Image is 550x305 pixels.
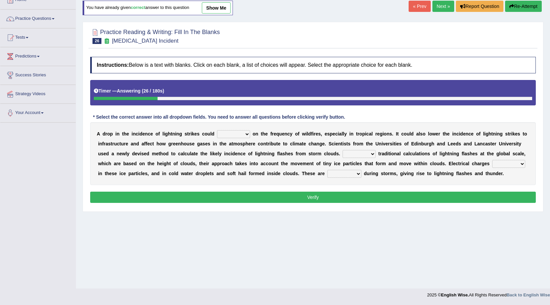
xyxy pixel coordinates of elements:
h5: Timer — [94,89,164,94]
b: e [515,131,518,136]
b: e [396,141,399,146]
b: i [511,131,512,136]
b: f [102,141,104,146]
b: c [258,141,261,146]
b: o [429,131,432,136]
b: t [394,141,395,146]
b: t [187,131,189,136]
b: s [327,131,330,136]
b: u [274,141,276,146]
b: n [176,131,179,136]
a: Your Account [0,104,76,120]
b: e [451,141,453,146]
b: i [349,131,350,136]
b: i [343,141,344,146]
b: E [411,141,414,146]
b: l [210,131,212,136]
b: e [192,141,195,146]
b: s [189,141,192,146]
b: s [108,141,111,146]
b: r [105,131,107,136]
b: n [178,141,181,146]
b: l [371,131,373,136]
b: s [202,141,205,146]
a: Back to English Wise [507,292,550,297]
h4: Below is a text with blanks. Click on each blank, a list of choices will appear. Select the appro... [90,57,536,73]
b: p [243,141,246,146]
b: u [279,131,282,136]
b: d [212,131,215,136]
b: m [233,141,237,146]
b: , [321,131,322,136]
b: c [309,141,311,146]
b: d [308,131,311,136]
b: e [453,141,456,146]
b: g [179,131,182,136]
b: e [385,141,388,146]
b: e [278,141,280,146]
b: n [284,131,287,136]
b: i [392,141,394,146]
b: e [315,131,318,136]
b: w [432,131,436,136]
b: i [270,141,271,146]
button: Verify [90,192,536,203]
b: a [369,131,372,136]
b: c [456,131,459,136]
b: e [147,141,150,146]
b: h [367,141,370,146]
b: e [150,131,153,136]
b: s [240,141,243,146]
b: s [318,131,321,136]
b: e [173,141,176,146]
b: c [332,141,334,146]
b: n [454,131,457,136]
b: t [508,131,509,136]
b: Answering [117,88,141,94]
b: p [330,131,333,136]
b: n [419,141,422,146]
b: e [175,141,178,146]
b: i [191,131,192,136]
b: c [117,141,120,146]
b: e [471,131,474,136]
b: a [314,141,316,146]
b: t [171,131,172,136]
b: m [359,141,363,146]
b: f [311,131,312,136]
b: i [417,141,419,146]
b: L [448,141,451,146]
b: ) [163,88,164,94]
b: l [419,131,420,136]
b: p [110,131,113,136]
b: s [420,131,423,136]
b: i [138,131,140,136]
a: Predictions [0,47,76,64]
b: o [184,141,187,146]
b: h [489,131,492,136]
b: s [505,131,508,136]
b: l [483,131,484,136]
b: t [366,141,368,146]
b: t [283,141,285,146]
b: c [335,131,338,136]
b: g [197,141,200,146]
b: d [102,131,105,136]
b: Instructions: [97,62,129,68]
a: Next » [432,1,454,12]
b: e [253,141,255,146]
b: t [397,131,399,136]
a: show me [202,2,231,14]
b: a [200,141,202,146]
b: i [294,141,295,146]
b: correct [131,5,145,10]
b: o [524,131,527,136]
b: h [168,131,171,136]
b: t [346,141,348,146]
b: i [312,131,314,136]
b: t [443,131,444,136]
b: e [336,141,338,146]
b: e [282,131,284,136]
b: l [410,131,411,136]
b: i [459,131,460,136]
